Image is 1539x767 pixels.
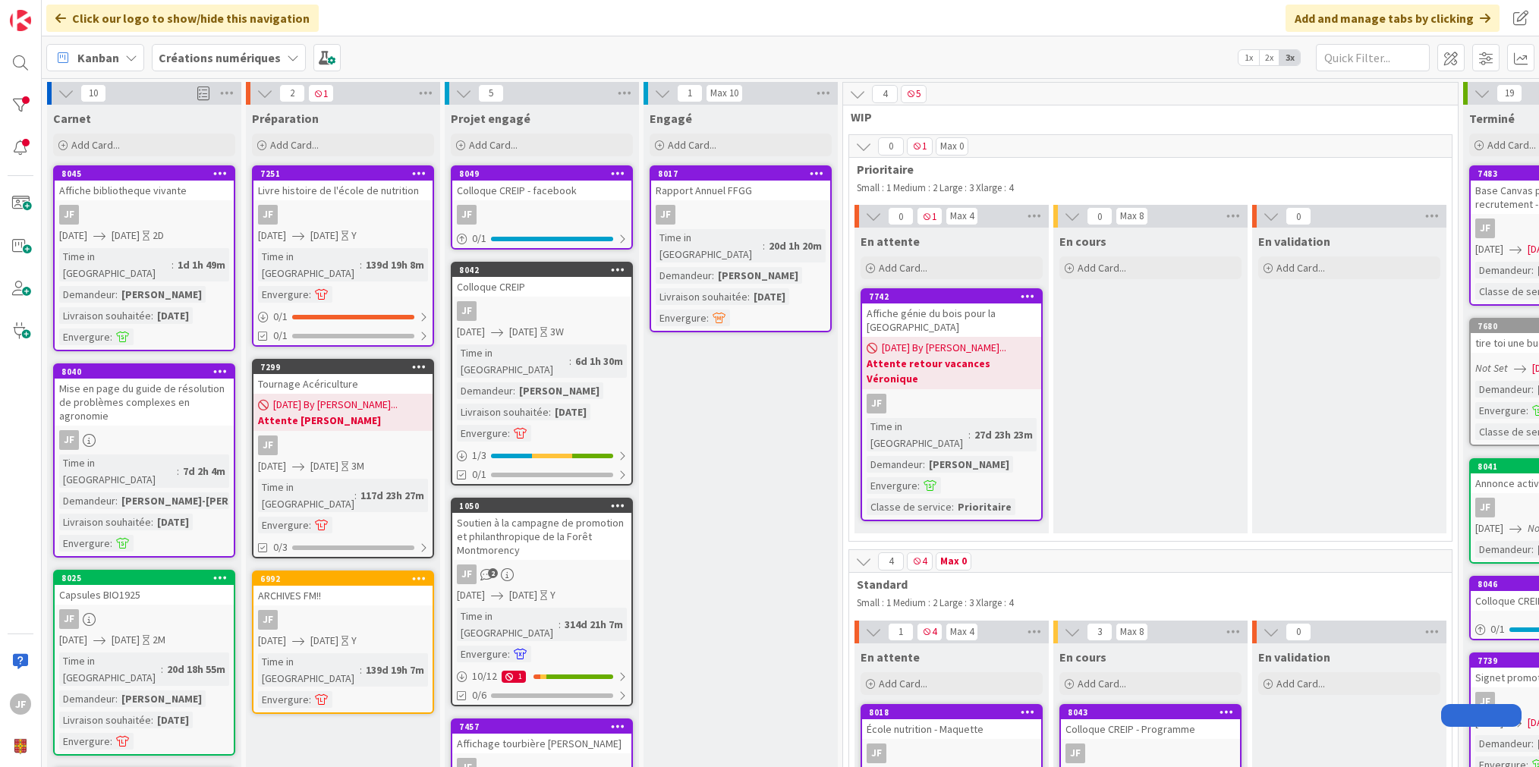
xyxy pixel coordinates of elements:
a: 8049Colloque CREIP - facebookJF0/1 [451,165,633,250]
div: Envergure [1475,402,1526,419]
div: JF [253,435,433,455]
span: : [1531,541,1534,558]
div: Time in [GEOGRAPHIC_DATA] [258,653,360,687]
div: [DATE] [750,288,789,305]
span: : [712,267,714,284]
div: 8017 [651,167,830,181]
div: 8040 [55,365,234,379]
span: [DATE] [509,324,537,340]
div: Demandeur [1475,541,1531,558]
span: : [110,535,112,552]
span: : [569,353,571,369]
span: 0/1 [472,467,486,483]
div: 7457 [452,720,631,734]
div: 8017 [658,168,830,179]
span: : [309,691,311,708]
span: 5 [901,85,927,103]
div: 8040Mise en page du guide de résolution de problèmes complexes en agronomie [55,365,234,426]
div: JF [1475,498,1495,517]
span: [DATE] [258,633,286,649]
span: : [1531,735,1534,752]
div: Soutien à la campagne de promotion et philanthropique de la Forêt Montmorency [452,513,631,560]
div: 10/121 [452,667,631,686]
div: Time in [GEOGRAPHIC_DATA] [457,608,559,641]
div: [DATE] [551,404,590,420]
div: Envergure [867,477,917,494]
span: : [917,477,920,494]
div: 8018 [862,706,1041,719]
span: Prioritaire [857,162,1433,177]
div: 7457 [459,721,631,732]
input: Quick Filter... [1316,44,1430,71]
b: Créations numériques [159,50,281,65]
span: 19 [1497,84,1522,102]
span: 4 [872,85,898,103]
div: 6992 [253,572,433,586]
span: : [115,286,118,303]
div: Demandeur [1475,262,1531,278]
div: 2D [153,228,164,244]
div: JF [55,609,234,629]
span: Carnet [53,111,91,126]
span: : [968,426,971,443]
div: [PERSON_NAME]-[PERSON_NAME]... [118,492,299,509]
div: [DATE] [153,712,193,728]
div: Envergure [656,310,707,326]
span: 5 [478,84,504,102]
span: : [508,425,510,442]
div: [PERSON_NAME] [714,267,802,284]
div: ARCHIVES FM!! [253,586,433,605]
div: 1 [502,671,526,683]
span: En attente [861,234,920,249]
div: 139d 19h 8m [362,256,428,273]
span: 1 [888,623,914,641]
span: [DATE] [310,633,338,649]
div: 8042 [452,263,631,277]
div: JF [862,743,1041,763]
div: 8042Colloque CREIP [452,263,631,297]
div: [PERSON_NAME] [925,456,1013,473]
span: WIP [851,109,1439,124]
a: 8042Colloque CREIPJF[DATE][DATE]3WTime in [GEOGRAPHIC_DATA]:6d 1h 30mDemandeur:[PERSON_NAME]Livra... [451,262,633,486]
div: JF [656,205,675,225]
span: 0 / 1 [273,309,288,325]
div: [DATE] [153,514,193,530]
span: 1 [917,207,943,225]
div: Livre histoire de l'école de nutrition [253,181,433,200]
span: 4 [878,552,904,571]
span: : [151,712,153,728]
b: Attente retour vacances Véronique [867,356,1037,386]
span: : [1526,402,1528,419]
span: 3x [1279,50,1300,65]
div: 7299 [253,360,433,374]
div: 7251 [253,167,433,181]
span: : [747,288,750,305]
span: Add Card... [668,138,716,152]
div: 1/3 [452,446,631,465]
span: 0 [1286,623,1311,641]
div: Demandeur [457,382,513,399]
div: Time in [GEOGRAPHIC_DATA] [59,248,172,281]
span: 2 [279,84,305,102]
span: Add Card... [469,138,518,152]
div: JF [1475,218,1495,238]
div: JF [1475,692,1495,712]
span: 0 [888,207,914,225]
div: 0/1 [253,307,433,326]
div: Max 10 [710,90,738,97]
div: 3W [550,324,564,340]
div: 139d 19h 7m [362,662,428,678]
p: Small : 1 Medium : 2 Large : 3 Xlarge : 4 [857,182,1437,194]
span: : [110,733,112,750]
a: 8045Affiche bibliotheque vivanteJF[DATE][DATE]2DTime in [GEOGRAPHIC_DATA]:1d 1h 49mDemandeur:[PER... [53,165,235,351]
div: Y [550,587,555,603]
span: : [354,487,357,504]
div: 8043 [1068,707,1240,718]
span: 4 [907,552,933,571]
div: Y [351,633,357,649]
div: [DATE] [153,307,193,324]
div: JF [457,205,477,225]
div: Livraison souhaitée [457,404,549,420]
div: Livraison souhaitée [59,514,151,530]
span: 0 / 1 [472,231,486,247]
